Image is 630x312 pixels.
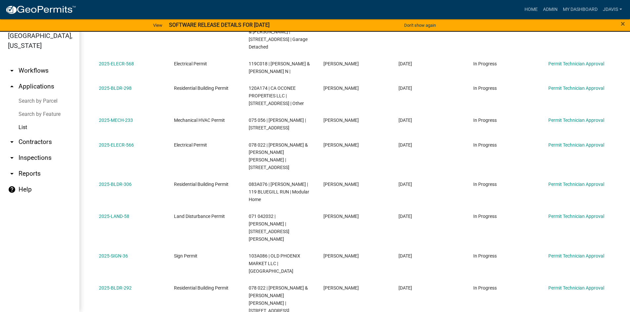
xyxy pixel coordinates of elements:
span: 10/01/2025 [399,118,412,123]
span: In Progress [473,285,497,291]
span: 071 042032 | Lucynthia Ellis | 113 SUGAR WOODS DR [249,214,289,241]
a: View [150,20,165,31]
span: 09/30/2025 [399,214,412,219]
i: arrow_drop_down [8,170,16,178]
a: 2025-ELECR-566 [99,142,134,148]
span: Lucynthia Ellis [323,214,359,219]
span: Residential Building Permit [174,285,229,291]
span: Electrical Permit [174,142,207,148]
a: 2025-LAND-58 [99,214,129,219]
i: arrow_drop_down [8,67,16,75]
a: 2025-BLDR-292 [99,285,132,291]
span: In Progress [473,214,497,219]
a: Permit Technician Approval [548,285,604,291]
span: Electrical Permit [174,61,207,66]
span: 09/30/2025 [399,182,412,187]
span: 09/26/2025 [399,285,412,291]
span: Mechanical HVAC Permit [174,118,225,123]
button: Don't show again [401,20,439,31]
span: In Progress [473,142,497,148]
a: Permit Technician Approval [548,86,604,91]
i: arrow_drop_up [8,83,16,90]
a: Permit Technician Approval [548,253,604,259]
span: 075 056 | HALLMAN LINDA J | 217 Tanyard Rd [249,118,306,130]
a: 2025-SIGN-36 [99,253,128,259]
a: 2025-BLDR-298 [99,86,132,91]
span: 126C029 | MCBURNETT PENNY L & WILLIAM E | 208 ROCKVILLE SPRINGS RD | Garage Detached [249,21,310,49]
span: Matthew Thomas Markham [323,142,359,148]
span: 119C018 | CHAMBERLAIN JAMES D & BRANDI N | [249,61,310,74]
span: Isaac Ringer [323,86,359,91]
span: 10/01/2025 [399,86,412,91]
i: help [8,186,16,193]
span: 103A086 | OLD PHOENIX MARKET LLC | OLD PHOENIX RD [249,253,300,274]
button: Close [621,20,625,28]
span: 09/28/2025 [399,253,412,259]
span: Residential Building Permit [174,182,229,187]
a: Permit Technician Approval [548,214,604,219]
span: In Progress [473,86,497,91]
a: 2025-ELECR-568 [99,61,134,66]
span: 120A174 | CA OCONEE PROPERTIES LLC | 108 CALLENWOLDE CT | Other [249,86,304,106]
a: Home [522,3,540,16]
span: Sign Permit [174,253,197,259]
i: arrow_drop_down [8,154,16,162]
a: jdavis [600,3,625,16]
a: Permit Technician Approval [548,118,604,123]
span: 083A076 | MONTGOMERY H B JR | 119 BLUEGILL RUN | Modular Home [249,182,309,202]
span: 10/01/2025 [399,142,412,148]
span: George Emami [323,182,359,187]
a: Permit Technician Approval [548,61,604,66]
span: Land Disturbance Permit [174,214,225,219]
a: Admin [540,3,560,16]
a: 2025-MECH-233 [99,118,133,123]
span: Julisia Hardeman [323,61,359,66]
span: In Progress [473,182,497,187]
a: Permit Technician Approval [548,142,604,148]
span: Erika Bodzy [323,253,359,259]
span: Matthew Thomas Markham [323,285,359,291]
a: Permit Technician Approval [548,182,604,187]
span: In Progress [473,118,497,123]
span: In Progress [473,61,497,66]
a: 2025-BLDR-306 [99,182,132,187]
span: × [621,19,625,28]
span: 078 022 | MORALES JOSE J & MARIA G GALVAN CRUZ | 640 Airport South Parkway [249,142,308,170]
a: My Dashboard [560,3,600,16]
span: 10/02/2025 [399,61,412,66]
span: Kristyn Chambers [323,118,359,123]
span: In Progress [473,253,497,259]
i: arrow_drop_down [8,138,16,146]
span: Residential Building Permit [174,86,229,91]
strong: SOFTWARE RELEASE DETAILS FOR [DATE] [169,22,270,28]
